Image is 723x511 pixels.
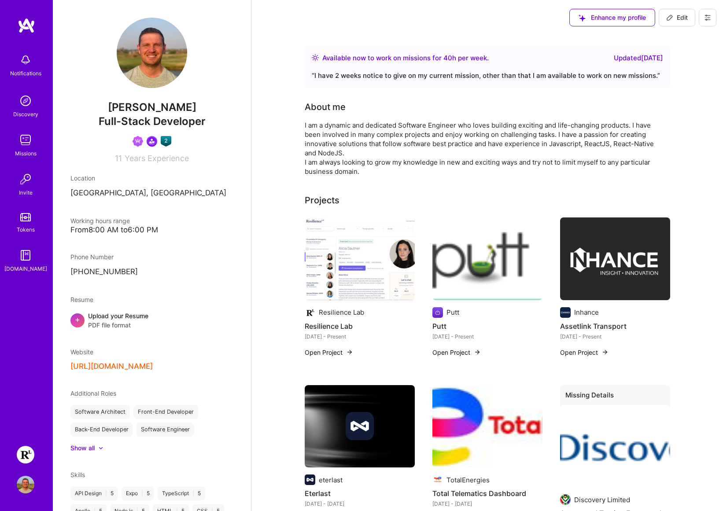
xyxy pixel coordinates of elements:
[432,307,443,318] img: Company logo
[70,423,133,437] div: Back-End Developer
[17,446,34,463] img: Resilience Lab: Building a Health Tech Platform
[432,332,542,341] div: [DATE] - Present
[70,444,95,452] div: Show all
[70,101,233,114] span: [PERSON_NAME]
[70,405,130,419] div: Software Architect
[446,308,459,317] div: Putt
[117,18,187,88] img: User Avatar
[17,92,34,110] img: discovery
[432,474,443,485] img: Company logo
[443,54,452,62] span: 40
[305,332,415,341] div: [DATE] - Present
[446,475,490,485] div: TotalEnergies
[70,188,233,199] p: [GEOGRAPHIC_DATA], [GEOGRAPHIC_DATA]
[305,385,415,468] img: cover
[319,308,364,317] div: Resilience Lab
[70,486,118,500] div: API Design 5
[614,53,663,63] div: Updated [DATE]
[192,490,194,497] span: |
[70,217,130,224] span: Working hours range
[17,170,34,188] img: Invite
[432,488,542,499] h4: Total Telematics Dashboard
[70,225,233,235] div: From 8:00 AM to 6:00 PM
[158,486,205,500] div: TypeScript 5
[601,349,609,356] img: arrow-right
[432,385,542,468] img: Total Telematics Dashboard
[70,296,93,303] span: Resume
[75,315,80,324] span: +
[560,307,571,318] img: Company logo
[432,217,542,300] img: Putt
[70,390,116,397] span: Additional Roles
[19,188,33,197] div: Invite
[666,13,688,22] span: Edit
[4,264,47,273] div: [DOMAIN_NAME]
[70,362,153,371] button: [URL][DOMAIN_NAME]
[10,69,41,78] div: Notifications
[70,311,233,330] div: +Upload your ResumePDF file format
[560,494,571,505] img: Company logo
[15,149,37,158] div: Missions
[17,131,34,149] img: teamwork
[88,311,148,330] div: Upload your Resume
[70,173,233,183] div: Location
[560,320,670,332] h4: Assetlink Transport
[70,253,114,261] span: Phone Number
[346,349,353,356] img: arrow-right
[147,136,157,147] img: Community leader
[574,308,599,317] div: Inhance
[305,121,657,176] div: I am a dynamic and dedicated Software Engineer who loves building exciting and life-changing prod...
[560,405,670,488] img: Automated Testing Framework (ATF)
[115,154,122,163] span: 11
[432,499,542,508] div: [DATE] - [DATE]
[579,15,586,22] i: icon SuggestedTeams
[20,213,31,221] img: tokens
[17,51,34,69] img: bell
[125,154,189,163] span: Years Experience
[15,446,37,463] a: Resilience Lab: Building a Health Tech Platform
[305,307,315,318] img: Company logo
[432,320,542,332] h4: Putt
[319,475,343,485] div: eterlast
[105,490,107,497] span: |
[88,320,148,330] span: PDF file format
[305,100,346,114] div: About me
[474,349,481,356] img: arrow-right
[322,53,489,63] div: Available now to work on missions for h per week .
[18,18,35,33] img: logo
[305,320,415,332] h4: Resilience Lab
[560,332,670,341] div: [DATE] - Present
[70,348,93,356] span: Website
[15,476,37,493] a: User Avatar
[346,412,374,440] img: Company logo
[305,499,415,508] div: [DATE] - [DATE]
[133,405,198,419] div: Front-End Developer
[13,110,38,119] div: Discovery
[17,225,35,234] div: Tokens
[17,476,34,493] img: User Avatar
[133,136,143,147] img: Been on Mission
[312,54,319,61] img: Availability
[579,13,646,22] span: Enhance my profile
[70,267,233,277] p: [PHONE_NUMBER]
[305,194,339,207] div: Projects
[560,385,670,408] div: Missing Details
[560,348,609,357] button: Open Project
[432,348,481,357] button: Open Project
[574,495,630,504] div: Discovery Limited
[17,246,34,264] img: guide book
[122,486,154,500] div: Expo 5
[99,115,206,128] span: Full-Stack Developer
[305,488,415,499] h4: Eterlast
[305,348,353,357] button: Open Project
[312,70,663,81] div: “ I have 2 weeks notice to give on my current mission, other than that I am available to work on ...
[305,217,415,300] img: Resilience Lab
[305,474,315,485] img: Company logo
[560,217,670,300] img: Assetlink Transport
[136,423,194,437] div: Software Engineer
[141,490,143,497] span: |
[70,471,85,478] span: Skills
[569,9,655,26] button: Enhance my profile
[659,9,695,26] button: Edit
